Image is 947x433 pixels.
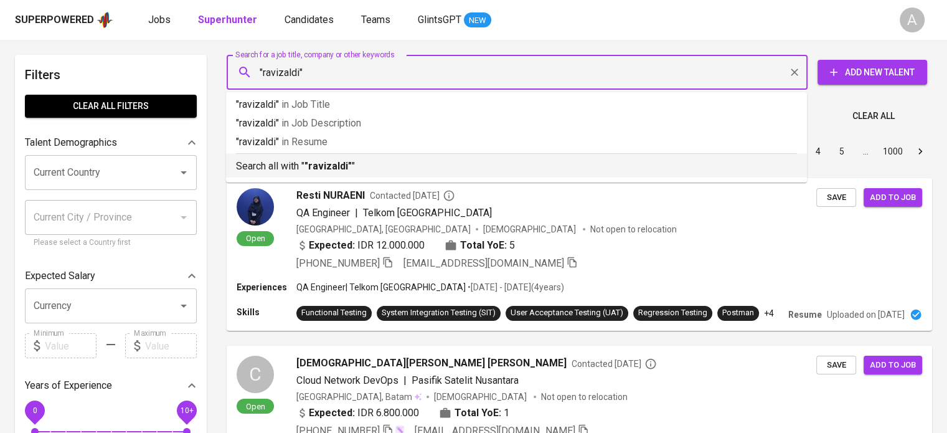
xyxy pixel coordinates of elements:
p: Search all with " " [236,159,797,174]
span: 1 [504,406,509,421]
p: Not open to relocation [541,391,628,403]
span: | [355,206,358,221]
span: [DEMOGRAPHIC_DATA] [483,223,578,236]
span: in Job Title [281,98,330,110]
img: app logo [97,11,113,29]
b: "ravizaldi" [304,160,352,172]
h6: Filters [25,65,197,85]
div: User Acceptance Testing (UAT) [511,307,623,319]
p: Not open to relocation [590,223,677,236]
span: [EMAIL_ADDRESS][DOMAIN_NAME] [403,257,564,269]
button: Open [175,164,192,181]
span: [PHONE_NUMBER] [296,257,380,269]
span: Save [822,191,850,205]
p: Expected Salary [25,269,95,283]
span: QA Engineer [296,207,350,219]
nav: pagination navigation [712,141,932,161]
span: in Resume [281,136,327,148]
span: | [403,373,407,388]
span: Clear All [852,108,895,124]
span: 5 [509,238,515,253]
button: Clear All [847,105,900,128]
button: Add to job [864,188,922,207]
p: Uploaded on [DATE] [827,308,905,321]
input: Value [45,333,97,358]
span: Add to job [870,358,916,373]
span: Contacted [DATE] [572,358,657,370]
div: A [900,7,925,32]
span: Save [822,358,850,373]
span: Resti NURAENI [296,188,365,203]
span: Pasifik Satelit Nusantara [412,374,519,386]
b: Expected: [309,406,355,421]
span: Add New Talent [827,65,917,80]
a: OpenResti NURAENIContacted [DATE]QA Engineer|Telkom [GEOGRAPHIC_DATA][GEOGRAPHIC_DATA], [GEOGRAPH... [227,178,932,331]
div: Regression Testing [638,307,707,319]
b: Expected: [309,238,355,253]
button: Go to page 5 [832,141,852,161]
a: Jobs [148,12,173,28]
button: Save [816,188,856,207]
button: Go to page 4 [808,141,828,161]
p: Experiences [237,281,296,293]
p: QA Engineer | Telkom [GEOGRAPHIC_DATA] [296,281,466,293]
span: 10+ [180,406,193,415]
p: +4 [764,307,774,320]
b: Total YoE: [460,238,507,253]
button: Clear All filters [25,95,197,118]
span: in Job Description [281,117,361,129]
span: Add to job [870,191,916,205]
span: Telkom [GEOGRAPHIC_DATA] [363,207,492,219]
div: IDR 12.000.000 [296,238,425,253]
span: Clear All filters [35,98,187,114]
div: Talent Demographics [25,130,197,155]
p: Talent Demographics [25,135,117,150]
div: [GEOGRAPHIC_DATA], [GEOGRAPHIC_DATA] [296,223,471,236]
span: GlintsGPT [418,14,461,26]
div: Functional Testing [301,307,367,319]
div: Expected Salary [25,264,197,288]
span: Open [241,233,270,244]
div: [GEOGRAPHIC_DATA], Batam [296,391,422,403]
button: Go to next page [910,141,930,161]
button: Add to job [864,356,922,375]
div: Superpowered [15,13,94,27]
svg: By Batam recruiter [644,358,657,370]
p: "ravizaldi" [236,135,797,150]
div: Postman [722,307,754,319]
p: "ravizaldi" [236,97,797,112]
button: Clear [786,64,803,81]
svg: By Batam recruiter [443,189,455,202]
a: Superpoweredapp logo [15,11,113,29]
span: Jobs [148,14,171,26]
p: • [DATE] - [DATE] ( 4 years ) [466,281,564,293]
div: … [855,145,875,158]
div: IDR 6.800.000 [296,406,419,421]
a: GlintsGPT NEW [418,12,491,28]
div: Years of Experience [25,373,197,398]
a: Teams [361,12,393,28]
p: Years of Experience [25,378,112,393]
span: Contacted [DATE] [370,189,455,202]
span: NEW [464,14,491,27]
span: Teams [361,14,390,26]
input: Value [145,333,197,358]
p: Please select a Country first [34,237,188,249]
div: C [237,356,274,393]
span: 0 [32,406,37,415]
button: Open [175,297,192,315]
a: Superhunter [198,12,260,28]
span: Candidates [285,14,334,26]
button: Go to page 1000 [879,141,907,161]
span: [DEMOGRAPHIC_DATA] [434,391,529,403]
a: Candidates [285,12,336,28]
p: "ravizaldi" [236,116,797,131]
button: Save [816,356,856,375]
button: Add New Talent [817,60,927,85]
b: Superhunter [198,14,257,26]
p: Skills [237,306,296,318]
p: Resume [788,308,822,321]
b: Total YoE: [455,406,501,421]
img: 26c48979c23be9073a6628453a0f46a4.jpeg [237,188,274,226]
span: Open [241,401,270,412]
